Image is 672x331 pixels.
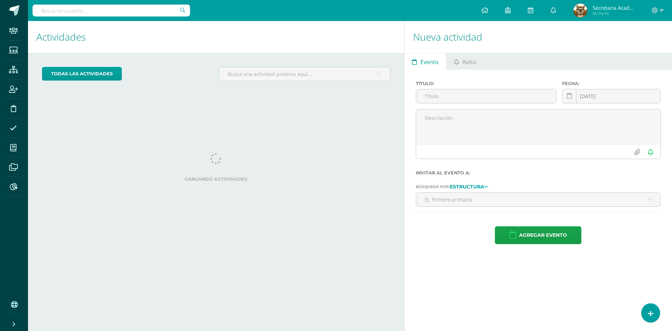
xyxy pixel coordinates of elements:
[416,170,661,175] label: Invitar al evento a:
[405,53,446,70] a: Evento
[562,81,661,86] label: Fecha:
[450,184,484,190] strong: Estructura
[462,54,476,70] span: Aviso
[573,4,587,18] img: d6a28b792dbf0ce41b208e57d9de1635.png
[519,227,567,244] span: Agregar evento
[42,177,390,182] label: Cargando actividades
[593,11,635,16] span: Mi Perfil
[562,89,660,103] input: Fecha de entrega
[495,226,581,244] button: Agregar evento
[413,21,664,53] h1: Nueva actividad
[36,21,396,53] h1: Actividades
[416,184,450,189] span: Búsqueda por:
[416,89,556,103] input: Título
[420,54,439,70] span: Evento
[219,67,390,81] input: Busca una actividad próxima aquí...
[416,193,660,206] input: Ej. Primero primaria
[593,4,635,11] span: Secretaria Académica
[447,53,484,70] a: Aviso
[450,184,488,189] a: Estructura
[416,81,556,86] label: Título:
[42,67,122,81] a: todas las Actividades
[33,5,190,16] input: Busca un usuario...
